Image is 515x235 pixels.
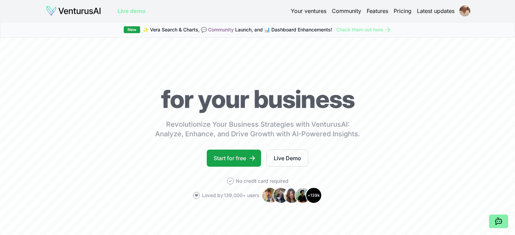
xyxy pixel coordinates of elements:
[295,187,311,204] img: Avatar 4
[262,187,278,204] img: Avatar 1
[207,150,261,167] a: Start for free
[291,7,326,15] a: Your ventures
[118,7,146,15] a: Live demo
[417,7,455,15] a: Latest updates
[208,27,234,32] a: Community
[143,26,332,33] span: ✨ Vera Search & Charts, 💬 Launch, and 📊 Dashboard Enhancements!
[124,26,140,33] div: New
[459,5,470,16] img: ACg8ocKMfQbvAnRPwd6-TTDhsRa5a-IoMfcjqHNkAohuHeVCISKZnDhbrg=s96-c
[336,26,391,33] a: Check them out here
[367,7,388,15] a: Features
[284,187,300,204] img: Avatar 3
[46,5,101,16] img: logo
[332,7,361,15] a: Community
[267,150,308,167] a: Live Demo
[394,7,411,15] a: Pricing
[273,187,289,204] img: Avatar 2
